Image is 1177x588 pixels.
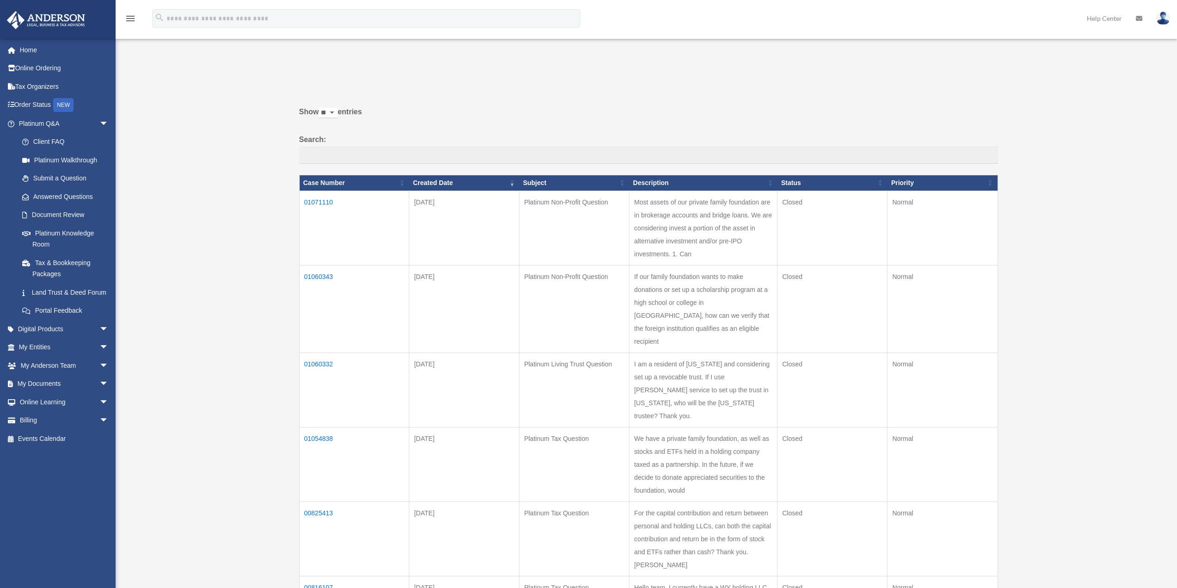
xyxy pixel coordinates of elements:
[629,427,777,501] td: We have a private family foundation, as well as stocks and ETFs held in a holding company taxed a...
[13,151,118,169] a: Platinum Walkthrough
[777,191,887,265] td: Closed
[409,353,519,427] td: [DATE]
[99,114,118,133] span: arrow_drop_down
[6,375,123,393] a: My Documentsarrow_drop_down
[299,146,998,164] input: Search:
[519,501,629,576] td: Platinum Tax Question
[4,11,88,29] img: Anderson Advisors Platinum Portal
[13,187,113,206] a: Answered Questions
[887,265,998,353] td: Normal
[6,114,118,133] a: Platinum Q&Aarrow_drop_down
[13,133,118,151] a: Client FAQ
[6,411,123,430] a: Billingarrow_drop_down
[409,501,519,576] td: [DATE]
[777,501,887,576] td: Closed
[6,59,123,78] a: Online Ordering
[6,41,123,59] a: Home
[299,105,998,128] label: Show entries
[6,429,123,448] a: Events Calendar
[519,175,629,191] th: Subject: activate to sort column ascending
[99,338,118,357] span: arrow_drop_down
[777,427,887,501] td: Closed
[629,265,777,353] td: If our family foundation wants to make donations or set up a scholarship program at a high school...
[99,375,118,394] span: arrow_drop_down
[13,302,118,320] a: Portal Feedback
[887,501,998,576] td: Normal
[6,356,123,375] a: My Anderson Teamarrow_drop_down
[409,191,519,265] td: [DATE]
[299,175,409,191] th: Case Number: activate to sort column ascending
[299,501,409,576] td: 00825413
[519,427,629,501] td: Platinum Tax Question
[6,338,123,357] a: My Entitiesarrow_drop_down
[299,265,409,353] td: 01060343
[409,265,519,353] td: [DATE]
[519,353,629,427] td: Platinum Living Trust Question
[777,175,887,191] th: Status: activate to sort column ascending
[887,175,998,191] th: Priority: activate to sort column ascending
[299,133,998,164] label: Search:
[99,411,118,430] span: arrow_drop_down
[887,191,998,265] td: Normal
[629,175,777,191] th: Description: activate to sort column ascending
[13,254,118,283] a: Tax & Bookkeeping Packages
[887,353,998,427] td: Normal
[1156,12,1170,25] img: User Pic
[6,96,123,115] a: Order StatusNEW
[13,206,118,224] a: Document Review
[53,98,74,112] div: NEW
[6,320,123,338] a: Digital Productsarrow_drop_down
[6,77,123,96] a: Tax Organizers
[13,224,118,254] a: Platinum Knowledge Room
[887,427,998,501] td: Normal
[409,427,519,501] td: [DATE]
[629,353,777,427] td: I am a resident of [US_STATE] and considering set up a revocable trust. If I use [PERSON_NAME] se...
[777,265,887,353] td: Closed
[299,353,409,427] td: 01060332
[13,169,118,188] a: Submit a Question
[777,353,887,427] td: Closed
[125,16,136,24] a: menu
[319,108,338,118] select: Showentries
[125,13,136,24] i: menu
[6,393,123,411] a: Online Learningarrow_drop_down
[99,393,118,412] span: arrow_drop_down
[299,427,409,501] td: 01054838
[299,191,409,265] td: 01071110
[13,283,118,302] a: Land Trust & Deed Forum
[519,191,629,265] td: Platinum Non-Profit Question
[629,501,777,576] td: For the capital contribution and return between personal and holding LLCs, can both the capital c...
[409,175,519,191] th: Created Date: activate to sort column ascending
[629,191,777,265] td: Most assets of our private family foundation are in brokerage accounts and bridge loans. We are c...
[519,265,629,353] td: Platinum Non-Profit Question
[154,12,165,23] i: search
[99,356,118,375] span: arrow_drop_down
[99,320,118,339] span: arrow_drop_down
